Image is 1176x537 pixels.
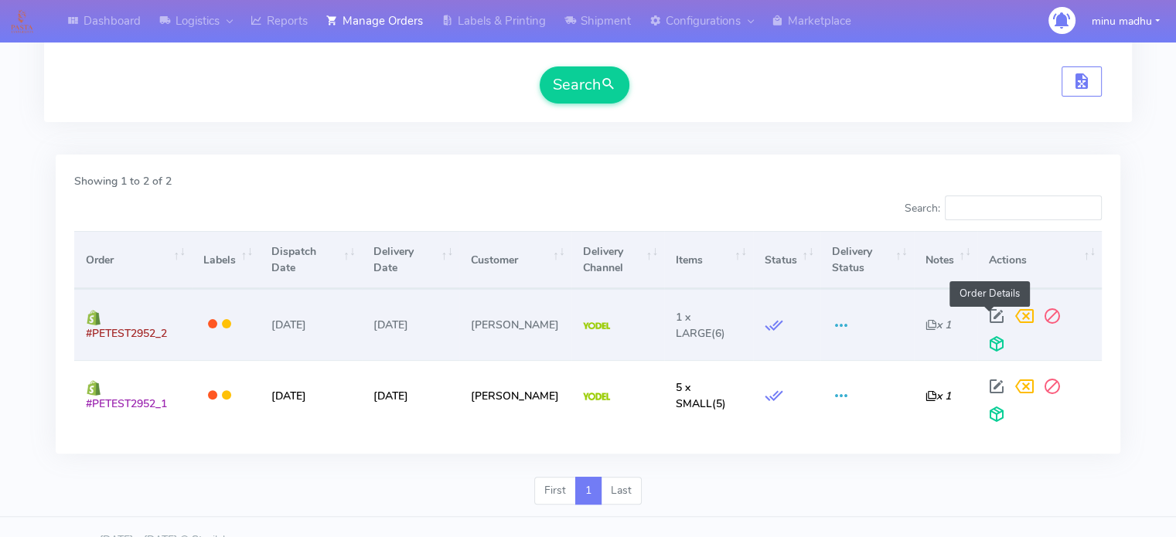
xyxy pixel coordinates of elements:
[259,289,361,359] td: [DATE]
[583,322,610,330] img: Yodel
[575,477,602,505] a: 1
[86,326,167,341] span: #PETEST2952_2
[86,310,101,325] img: shopify.png
[362,231,459,289] th: Delivery Date: activate to sort column ascending
[820,231,914,289] th: Delivery Status: activate to sort column ascending
[914,231,977,289] th: Notes: activate to sort column ascending
[86,380,101,396] img: shopify.png
[583,393,610,400] img: Yodel
[925,318,951,332] i: x 1
[1080,5,1171,37] button: minu madhu
[571,231,665,289] th: Delivery Channel: activate to sort column ascending
[676,310,711,341] span: 1 x LARGE
[945,195,1102,220] input: Search:
[459,289,571,359] td: [PERSON_NAME]
[459,360,571,430] td: [PERSON_NAME]
[259,360,361,430] td: [DATE]
[977,231,1102,289] th: Actions: activate to sort column ascending
[904,195,1102,220] label: Search:
[676,310,725,341] span: (6)
[664,231,753,289] th: Items: activate to sort column ascending
[74,173,172,189] label: Showing 1 to 2 of 2
[192,231,259,289] th: Labels: activate to sort column ascending
[459,231,571,289] th: Customer: activate to sort column ascending
[362,289,459,359] td: [DATE]
[925,389,951,403] i: x 1
[86,396,167,411] span: #PETEST2952_1
[74,231,192,289] th: Order: activate to sort column ascending
[362,360,459,430] td: [DATE]
[259,231,361,289] th: Dispatch Date: activate to sort column ascending
[676,380,712,411] span: 5 x SMALL
[676,380,726,411] span: (5)
[540,66,629,104] button: Search
[753,231,820,289] th: Status: activate to sort column ascending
